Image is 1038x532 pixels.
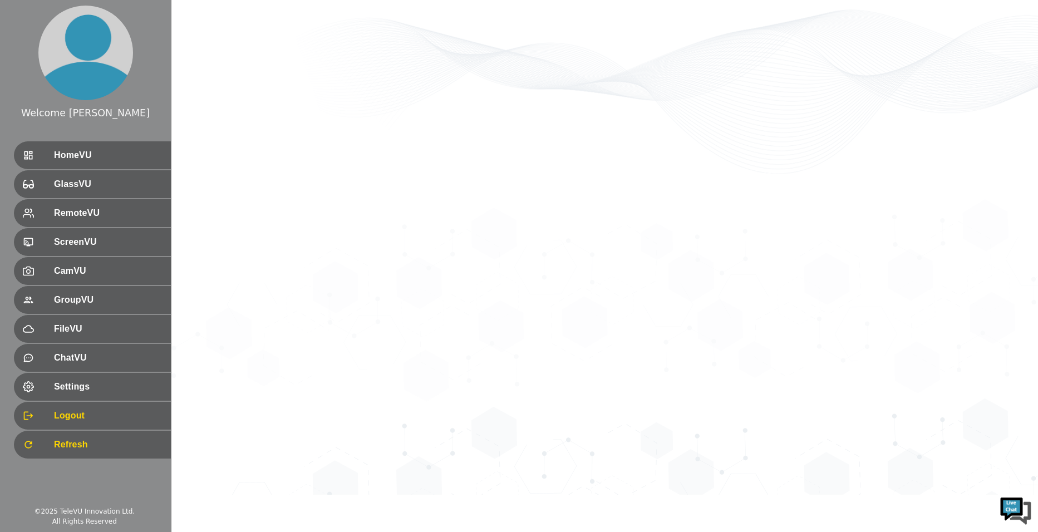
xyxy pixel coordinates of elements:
span: HomeVU [54,149,162,162]
div: © 2025 TeleVU Innovation Ltd. [34,506,135,516]
div: ChatVU [14,344,171,372]
div: Logout [14,402,171,430]
span: ScreenVU [54,235,162,249]
span: Refresh [54,438,162,451]
span: FileVU [54,322,162,336]
span: Settings [54,380,162,393]
div: CamVU [14,257,171,285]
div: HomeVU [14,141,171,169]
div: All Rights Reserved [52,516,117,526]
div: GlassVU [14,170,171,198]
div: Settings [14,373,171,401]
span: GlassVU [54,178,162,191]
div: RemoteVU [14,199,171,227]
div: GroupVU [14,286,171,314]
span: ChatVU [54,351,162,364]
img: Chat Widget [999,493,1032,526]
div: Welcome [PERSON_NAME] [21,106,150,120]
div: ScreenVU [14,228,171,256]
span: Logout [54,409,162,422]
span: GroupVU [54,293,162,307]
span: CamVU [54,264,162,278]
img: profile.png [38,6,133,100]
span: RemoteVU [54,206,162,220]
div: Refresh [14,431,171,459]
div: FileVU [14,315,171,343]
